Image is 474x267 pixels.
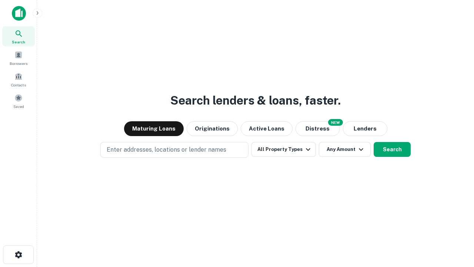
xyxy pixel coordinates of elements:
[2,48,35,68] a: Borrowers
[10,60,27,66] span: Borrowers
[124,121,184,136] button: Maturing Loans
[12,39,25,45] span: Search
[100,142,248,158] button: Enter addresses, locations or lender names
[2,26,35,46] a: Search
[13,103,24,109] span: Saved
[343,121,387,136] button: Lenders
[437,208,474,243] iframe: Chat Widget
[251,142,316,157] button: All Property Types
[296,121,340,136] button: Search distressed loans with lien and other non-mortgage details.
[328,119,343,126] div: NEW
[374,142,411,157] button: Search
[170,92,341,109] h3: Search lenders & loans, faster.
[2,69,35,89] a: Contacts
[241,121,293,136] button: Active Loans
[11,82,26,88] span: Contacts
[107,145,226,154] p: Enter addresses, locations or lender names
[319,142,371,157] button: Any Amount
[187,121,238,136] button: Originations
[12,6,26,21] img: capitalize-icon.png
[2,91,35,111] a: Saved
